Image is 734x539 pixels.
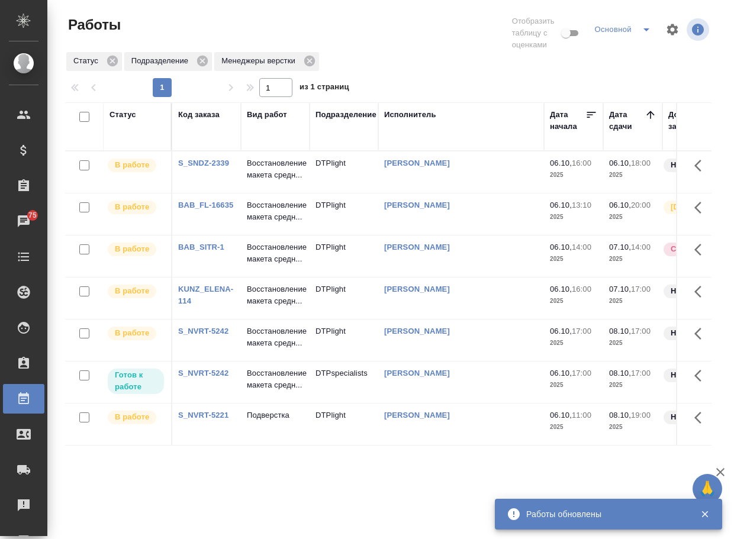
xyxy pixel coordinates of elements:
span: из 1 страниц [300,80,349,97]
p: 2025 [609,253,656,265]
p: 2025 [550,169,597,181]
div: Вид работ [247,109,287,121]
button: Здесь прячутся важные кнопки [687,193,716,222]
p: Срочный [671,243,706,255]
td: DTPlight [310,404,378,445]
p: 06.10, [550,159,572,167]
p: 08.10, [609,369,631,377]
p: Нормальный [671,369,722,381]
td: DTPlight [310,193,378,235]
div: Код заказа [178,109,220,121]
p: В работе [115,285,149,297]
p: В работе [115,159,149,171]
div: Статус [110,109,136,121]
a: S_SNDZ-2339 [178,159,229,167]
p: 2025 [609,421,656,433]
a: [PERSON_NAME] [384,201,450,209]
span: 🙏 [697,476,717,501]
p: Восстановление макета средн... [247,157,304,181]
span: 75 [21,209,44,221]
p: В работе [115,411,149,423]
div: Подразделение [124,52,212,71]
p: 06.10, [550,285,572,293]
a: [PERSON_NAME] [384,243,450,251]
p: 17:00 [631,369,651,377]
p: 2025 [550,253,597,265]
p: 14:00 [631,243,651,251]
p: Восстановление макета средн... [247,367,304,391]
td: DTPlight [310,235,378,277]
a: [PERSON_NAME] [384,411,450,419]
p: 2025 [550,421,597,433]
a: BAB_SITR-1 [178,243,224,251]
div: split button [591,20,658,39]
p: 2025 [609,337,656,349]
button: Здесь прячутся важные кнопки [687,319,716,348]
p: Нормальный [671,411,722,423]
p: 14:00 [572,243,591,251]
a: [PERSON_NAME] [384,285,450,293]
div: Исполнитель выполняет работу [107,241,165,257]
div: Дата сдачи [609,109,645,133]
p: 17:00 [631,327,651,335]
td: DTPlight [310,277,378,319]
p: 2025 [550,295,597,307]
a: 75 [3,206,44,236]
p: 07.10, [609,243,631,251]
p: Восстановление макета средн... [247,241,304,265]
td: DTPspecialists [310,362,378,403]
div: Исполнитель выполняет работу [107,409,165,425]
p: 06.10, [550,369,572,377]
div: Исполнитель [384,109,436,121]
td: DTPlight [310,319,378,361]
p: 07.10, [609,285,631,293]
td: DTPlight [310,151,378,193]
p: Восстановление макета средн... [247,325,304,349]
p: В работе [115,243,149,255]
p: Нормальный [671,285,722,297]
a: BAB_FL-16635 [178,201,233,209]
p: 08.10, [609,327,631,335]
p: 17:00 [572,327,591,335]
div: Подразделение [316,109,376,121]
a: KUNZ_ELENA-114 [178,285,233,305]
p: 06.10, [550,327,572,335]
p: 13:10 [572,201,591,209]
div: Исполнитель выполняет работу [107,157,165,173]
p: Статус [73,55,102,67]
button: Здесь прячутся важные кнопки [687,277,716,306]
p: 17:00 [572,369,591,377]
p: Подверстка [247,409,304,421]
div: Исполнитель может приступить к работе [107,367,165,395]
p: 11:00 [572,411,591,419]
p: 06.10, [609,201,631,209]
p: Нормальный [671,327,722,339]
p: Менеджеры верстки [221,55,300,67]
div: Статус [66,52,122,71]
p: 06.10, [609,159,631,167]
p: Восстановление макета средн... [247,283,304,307]
a: [PERSON_NAME] [384,327,450,335]
p: 16:00 [572,285,591,293]
p: 2025 [550,211,597,223]
button: Здесь прячутся важные кнопки [687,404,716,432]
p: Готов к работе [115,369,157,393]
div: Исполнитель выполняет работу [107,325,165,341]
p: 2025 [609,169,656,181]
p: 2025 [609,379,656,391]
p: 19:00 [631,411,651,419]
div: Менеджеры верстки [214,52,319,71]
div: Работы обновлены [526,508,683,520]
button: Здесь прячутся важные кнопки [687,151,716,180]
a: S_NVRT-5242 [178,369,228,377]
p: Восстановление макета средн... [247,199,304,223]
p: 2025 [550,337,597,349]
p: Нормальный [671,159,722,171]
p: 08.10, [609,411,631,419]
p: 17:00 [631,285,651,293]
a: [PERSON_NAME] [384,369,450,377]
p: 06.10, [550,411,572,419]
button: Закрыть [693,509,717,519]
a: S_NVRT-5221 [178,411,228,419]
button: Здесь прячутся важные кнопки [687,235,716,264]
